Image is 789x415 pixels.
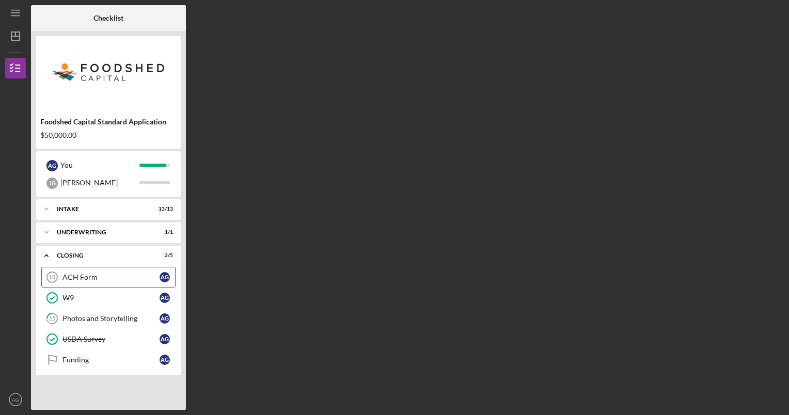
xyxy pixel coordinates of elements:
div: Underwriting [57,229,147,235]
div: $50,000.00 [40,131,177,139]
button: AG [5,389,26,410]
text: AG [12,397,19,403]
div: Photos and Storytelling [62,314,160,323]
div: Foodshed Capital Standard Application [40,118,177,126]
a: FundingAG [41,349,176,370]
div: Intake [57,206,147,212]
div: 1 / 1 [154,229,173,235]
div: A G [160,272,170,282]
div: A G [46,160,58,171]
tspan: 15 [49,315,55,322]
div: 2 / 5 [154,252,173,259]
div: A G [160,293,170,303]
a: 13ACH FormAG [41,267,176,288]
div: You [60,156,139,174]
tspan: 13 [49,274,55,280]
div: W9 [62,294,160,302]
div: 13 / 13 [154,206,173,212]
div: A G [160,334,170,344]
div: Funding [62,356,160,364]
div: [PERSON_NAME] [60,174,139,191]
a: W9AG [41,288,176,308]
div: A G [160,355,170,365]
div: USDA Survey [62,335,160,343]
a: USDA SurveyAG [41,329,176,349]
a: 15Photos and StorytellingAG [41,308,176,329]
div: Closing [57,252,147,259]
b: Checklist [93,14,123,22]
div: A G [160,313,170,324]
img: Product logo [36,41,181,103]
div: J G [46,178,58,189]
div: ACH Form [62,273,160,281]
